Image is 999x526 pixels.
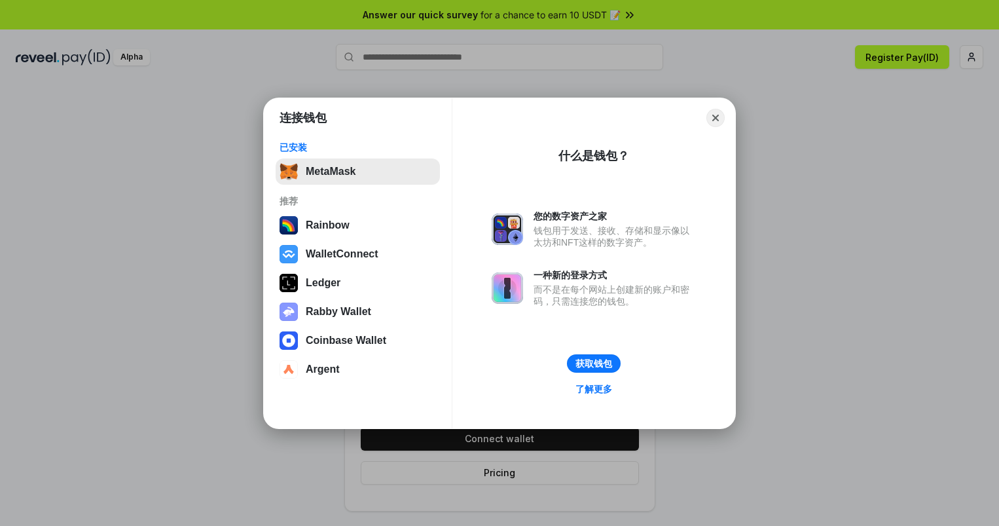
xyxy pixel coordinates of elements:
img: svg+xml,%3Csvg%20xmlns%3D%22http%3A%2F%2Fwww.w3.org%2F2000%2Fsvg%22%20fill%3D%22none%22%20viewBox... [280,303,298,321]
div: Argent [306,364,340,375]
div: 了解更多 [575,383,612,395]
div: 已安装 [280,141,436,153]
div: Ledger [306,277,340,289]
img: svg+xml,%3Csvg%20xmlns%3D%22http%3A%2F%2Fwww.w3.org%2F2000%2Fsvg%22%20width%3D%2228%22%20height%3... [280,274,298,292]
button: Coinbase Wallet [276,328,440,354]
h1: 连接钱包 [280,110,327,126]
img: svg+xml,%3Csvg%20width%3D%2228%22%20height%3D%2228%22%20viewBox%3D%220%200%2028%2028%22%20fill%3D... [280,360,298,379]
button: Rainbow [276,212,440,238]
button: Ledger [276,270,440,296]
button: 获取钱包 [567,354,621,373]
div: Rainbow [306,219,350,231]
img: svg+xml,%3Csvg%20xmlns%3D%22http%3A%2F%2Fwww.w3.org%2F2000%2Fsvg%22%20fill%3D%22none%22%20viewBox... [492,272,523,304]
div: 而不是在每个网站上创建新的账户和密码，只需连接您的钱包。 [534,284,696,307]
button: MetaMask [276,159,440,185]
button: Argent [276,356,440,383]
button: Rabby Wallet [276,299,440,325]
div: 推荐 [280,195,436,207]
div: 您的数字资产之家 [534,210,696,222]
div: 获取钱包 [575,358,612,369]
div: Rabby Wallet [306,306,371,318]
div: 钱包用于发送、接收、存储和显示像以太坊和NFT这样的数字资产。 [534,225,696,248]
img: svg+xml,%3Csvg%20fill%3D%22none%22%20height%3D%2233%22%20viewBox%3D%220%200%2035%2033%22%20width%... [280,162,298,181]
img: svg+xml,%3Csvg%20width%3D%2228%22%20height%3D%2228%22%20viewBox%3D%220%200%2028%2028%22%20fill%3D... [280,245,298,263]
img: svg+xml,%3Csvg%20width%3D%2228%22%20height%3D%2228%22%20viewBox%3D%220%200%2028%2028%22%20fill%3D... [280,331,298,350]
button: Close [706,109,725,127]
div: 什么是钱包？ [558,148,629,164]
img: svg+xml,%3Csvg%20width%3D%22120%22%20height%3D%22120%22%20viewBox%3D%220%200%20120%20120%22%20fil... [280,216,298,235]
a: 了解更多 [568,381,620,398]
img: svg+xml,%3Csvg%20xmlns%3D%22http%3A%2F%2Fwww.w3.org%2F2000%2Fsvg%22%20fill%3D%22none%22%20viewBox... [492,214,523,245]
div: WalletConnect [306,248,378,260]
button: WalletConnect [276,241,440,267]
div: Coinbase Wallet [306,335,386,347]
div: 一种新的登录方式 [534,269,696,281]
div: MetaMask [306,166,355,178]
